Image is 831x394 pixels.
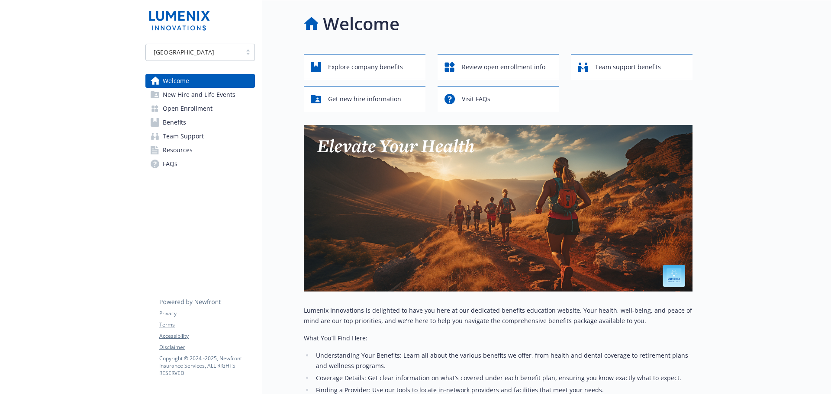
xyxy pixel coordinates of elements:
a: Open Enrollment [145,102,255,115]
a: FAQs [145,157,255,171]
button: Team support benefits [571,54,692,79]
button: Explore company benefits [304,54,425,79]
span: Team Support [163,129,204,143]
span: FAQs [163,157,177,171]
span: Resources [163,143,193,157]
span: [GEOGRAPHIC_DATA] [154,48,214,57]
a: Disclaimer [159,343,254,351]
span: Review open enrollment info [462,59,545,75]
span: Team support benefits [595,59,661,75]
h1: Welcome [323,11,399,37]
a: Privacy [159,310,254,317]
span: Open Enrollment [163,102,213,115]
span: Benefits [163,115,186,129]
p: Lumenix Innovations is delighted to have you here at our dedicated benefits education website. Yo... [304,305,692,326]
li: Understanding Your Benefits: Learn all about the various benefits we offer, from health and denta... [313,350,692,371]
a: Resources [145,143,255,157]
span: New Hire and Life Events [163,88,235,102]
img: overview page banner [304,125,692,291]
li: Coverage Details: Get clear information on what’s covered under each benefit plan, ensuring you k... [313,373,692,383]
button: Visit FAQs [438,86,559,111]
a: Welcome [145,74,255,88]
a: Benefits [145,115,255,129]
a: Terms [159,321,254,329]
span: Welcome [163,74,189,88]
button: Review open enrollment info [438,54,559,79]
span: Explore company benefits [328,59,403,75]
span: Get new hire information [328,91,401,107]
span: Visit FAQs [462,91,490,107]
a: New Hire and Life Events [145,88,255,102]
a: Team Support [145,129,255,143]
span: [GEOGRAPHIC_DATA] [150,48,237,57]
button: Get new hire information [304,86,425,111]
p: What You’ll Find Here: [304,333,692,343]
p: Copyright © 2024 - 2025 , Newfront Insurance Services, ALL RIGHTS RESERVED [159,355,254,377]
a: Accessibility [159,332,254,340]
